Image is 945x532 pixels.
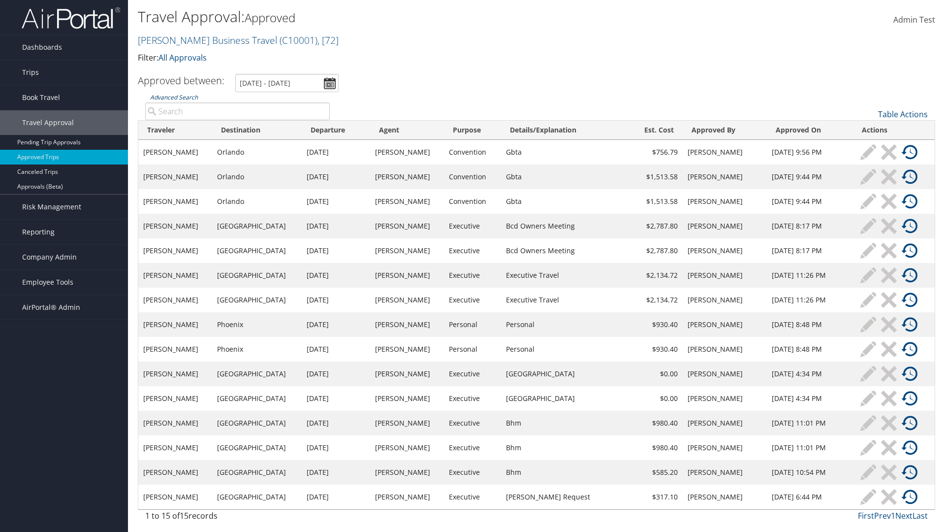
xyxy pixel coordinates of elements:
[683,362,767,386] td: [PERSON_NAME]
[623,263,683,288] td: $2,134.72
[899,169,920,185] a: View History
[370,214,444,238] td: [PERSON_NAME]
[370,140,444,165] td: [PERSON_NAME]
[370,312,444,337] td: [PERSON_NAME]
[767,312,853,337] td: [DATE] 8:48 PM
[623,386,683,411] td: $0.00
[212,165,302,189] td: Orlando
[501,288,623,312] td: Executive Travel
[623,312,683,337] td: $930.40
[683,411,767,435] td: [PERSON_NAME]
[623,214,683,238] td: $2,787.80
[370,485,444,509] td: [PERSON_NAME]
[302,386,370,411] td: [DATE]
[858,243,879,259] a: Modify
[212,214,302,238] td: [GEOGRAPHIC_DATA]
[212,140,302,165] td: Orlando
[902,243,917,259] img: ta-history.png
[902,218,917,234] img: ta-history.png
[902,169,917,185] img: ta-history.png
[212,411,302,435] td: [GEOGRAPHIC_DATA]
[444,362,501,386] td: Executive
[22,295,80,320] span: AirPortal® Admin
[138,189,212,214] td: [PERSON_NAME]
[138,140,212,165] td: [PERSON_NAME]
[370,435,444,460] td: [PERSON_NAME]
[879,267,899,283] a: Cancel
[370,165,444,189] td: [PERSON_NAME]
[683,460,767,485] td: [PERSON_NAME]
[444,386,501,411] td: Executive
[899,366,920,382] a: View History
[623,485,683,509] td: $317.10
[138,337,212,362] td: [PERSON_NAME]
[860,169,876,185] img: ta-modify-inactive.png
[860,194,876,209] img: ta-modify-inactive.png
[902,317,917,332] img: ta-history.png
[878,109,928,120] a: Table Actions
[899,465,920,480] a: View History
[899,243,920,259] a: View History
[902,489,917,505] img: ta-history.png
[858,415,879,431] a: Modify
[501,140,623,165] td: Gbta
[899,341,920,357] a: View History
[767,411,853,435] td: [DATE] 11:01 PM
[138,460,212,485] td: [PERSON_NAME]
[212,460,302,485] td: [GEOGRAPHIC_DATA]
[22,60,39,85] span: Trips
[879,440,899,456] a: Cancel
[683,238,767,263] td: [PERSON_NAME]
[302,411,370,435] td: [DATE]
[623,288,683,312] td: $2,134.72
[767,435,853,460] td: [DATE] 11:01 PM
[881,169,897,185] img: ta-cancel-inactive.png
[860,267,876,283] img: ta-modify-inactive.png
[444,288,501,312] td: Executive
[881,292,897,308] img: ta-cancel-inactive.png
[212,312,302,337] td: Phoenix
[902,292,917,308] img: ta-history.png
[899,489,920,505] a: View History
[902,465,917,480] img: ta-history.png
[370,386,444,411] td: [PERSON_NAME]
[444,263,501,288] td: Executive
[860,391,876,406] img: ta-modify-inactive.png
[138,33,339,47] a: [PERSON_NAME] Business Travel
[138,411,212,435] td: [PERSON_NAME]
[444,165,501,189] td: Convention
[22,245,77,269] span: Company Admin
[858,144,879,160] a: Modify
[302,362,370,386] td: [DATE]
[501,214,623,238] td: Bcd Owners Meeting
[444,411,501,435] td: Executive
[683,337,767,362] td: [PERSON_NAME]
[501,312,623,337] td: Personal
[767,386,853,411] td: [DATE] 4:34 PM
[302,238,370,263] td: [DATE]
[879,144,899,160] a: Cancel
[879,391,899,406] a: Cancel
[623,140,683,165] td: $756.79
[879,366,899,382] a: Cancel
[879,415,899,431] a: Cancel
[444,121,501,140] th: Purpose
[858,267,879,283] a: Modify
[158,52,207,63] a: All Approvals
[899,194,920,209] a: View History
[145,102,330,120] input: Advanced Search
[767,189,853,214] td: [DATE] 9:44 PM
[899,415,920,431] a: View History
[683,386,767,411] td: [PERSON_NAME]
[899,144,920,160] a: View History
[138,74,224,87] h3: Approved between:
[370,288,444,312] td: [PERSON_NAME]
[879,341,899,357] a: Cancel
[212,485,302,509] td: [GEOGRAPHIC_DATA]
[767,238,853,263] td: [DATE] 8:17 PM
[212,435,302,460] td: [GEOGRAPHIC_DATA]
[899,440,920,456] a: View History
[902,415,917,431] img: ta-history.png
[881,341,897,357] img: ta-cancel-inactive.png
[858,391,879,406] a: Modify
